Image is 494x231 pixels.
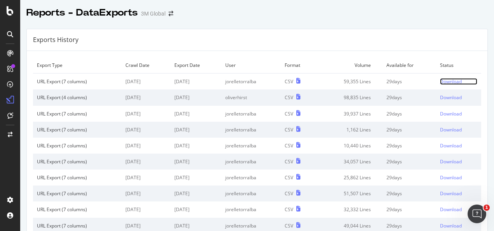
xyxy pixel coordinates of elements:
[170,185,222,201] td: [DATE]
[221,138,281,154] td: jorelletorralba
[37,158,118,165] div: URL Export (7 columns)
[440,78,462,85] div: Download
[26,6,138,19] div: Reports - DataExports
[122,122,170,138] td: [DATE]
[221,73,281,90] td: jorelletorralba
[122,73,170,90] td: [DATE]
[285,190,293,197] div: CSV
[440,94,477,101] a: Download
[440,206,477,213] a: Download
[141,10,165,17] div: 3M Global
[440,158,462,165] div: Download
[170,154,222,170] td: [DATE]
[221,185,281,201] td: jorelletorralba
[317,122,383,138] td: 1,162 Lines
[440,126,462,133] div: Download
[37,142,118,149] div: URL Export (7 columns)
[383,201,436,217] td: 29 days
[440,190,477,197] a: Download
[122,106,170,122] td: [DATE]
[169,11,173,16] div: arrow-right-arrow-left
[122,170,170,185] td: [DATE]
[37,110,118,117] div: URL Export (7 columns)
[383,89,436,105] td: 29 days
[170,170,222,185] td: [DATE]
[122,185,170,201] td: [DATE]
[37,190,118,197] div: URL Export (7 columns)
[440,174,462,181] div: Download
[170,57,222,73] td: Export Date
[285,206,293,213] div: CSV
[285,78,293,85] div: CSV
[440,78,477,85] a: Download
[317,154,383,170] td: 34,057 Lines
[440,110,462,117] div: Download
[170,106,222,122] td: [DATE]
[317,57,383,73] td: Volume
[383,122,436,138] td: 29 days
[440,158,477,165] a: Download
[440,94,462,101] div: Download
[383,170,436,185] td: 29 days
[317,170,383,185] td: 25,862 Lines
[37,206,118,213] div: URL Export (7 columns)
[122,89,170,105] td: [DATE]
[484,205,490,211] span: 1
[37,126,118,133] div: URL Export (7 columns)
[285,110,293,117] div: CSV
[317,138,383,154] td: 10,440 Lines
[383,154,436,170] td: 29 days
[221,122,281,138] td: jorelletorralba
[383,73,436,90] td: 29 days
[37,174,118,181] div: URL Export (7 columns)
[221,154,281,170] td: jorelletorralba
[440,190,462,197] div: Download
[33,57,122,73] td: Export Type
[37,222,118,229] div: URL Export (7 columns)
[285,142,293,149] div: CSV
[383,106,436,122] td: 29 days
[440,222,477,229] a: Download
[383,185,436,201] td: 29 days
[285,222,293,229] div: CSV
[468,205,486,223] iframe: Intercom live chat
[285,94,293,101] div: CSV
[170,138,222,154] td: [DATE]
[285,174,293,181] div: CSV
[37,94,118,101] div: URL Export (4 columns)
[383,57,436,73] td: Available for
[317,185,383,201] td: 51,507 Lines
[383,138,436,154] td: 29 days
[440,174,477,181] a: Download
[440,222,462,229] div: Download
[122,154,170,170] td: [DATE]
[170,201,222,217] td: [DATE]
[170,73,222,90] td: [DATE]
[285,126,293,133] div: CSV
[221,89,281,105] td: oliverhirst
[281,57,317,73] td: Format
[122,57,170,73] td: Crawl Date
[317,89,383,105] td: 98,835 Lines
[440,126,477,133] a: Download
[221,201,281,217] td: jorelletorralba
[317,106,383,122] td: 39,937 Lines
[221,170,281,185] td: jorelletorralba
[221,106,281,122] td: jorelletorralba
[440,110,477,117] a: Download
[33,35,78,44] div: Exports History
[122,138,170,154] td: [DATE]
[285,158,293,165] div: CSV
[436,57,481,73] td: Status
[317,73,383,90] td: 59,355 Lines
[440,206,462,213] div: Download
[221,57,281,73] td: User
[37,78,118,85] div: URL Export (7 columns)
[122,201,170,217] td: [DATE]
[440,142,462,149] div: Download
[170,122,222,138] td: [DATE]
[317,201,383,217] td: 32,332 Lines
[170,89,222,105] td: [DATE]
[440,142,477,149] a: Download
